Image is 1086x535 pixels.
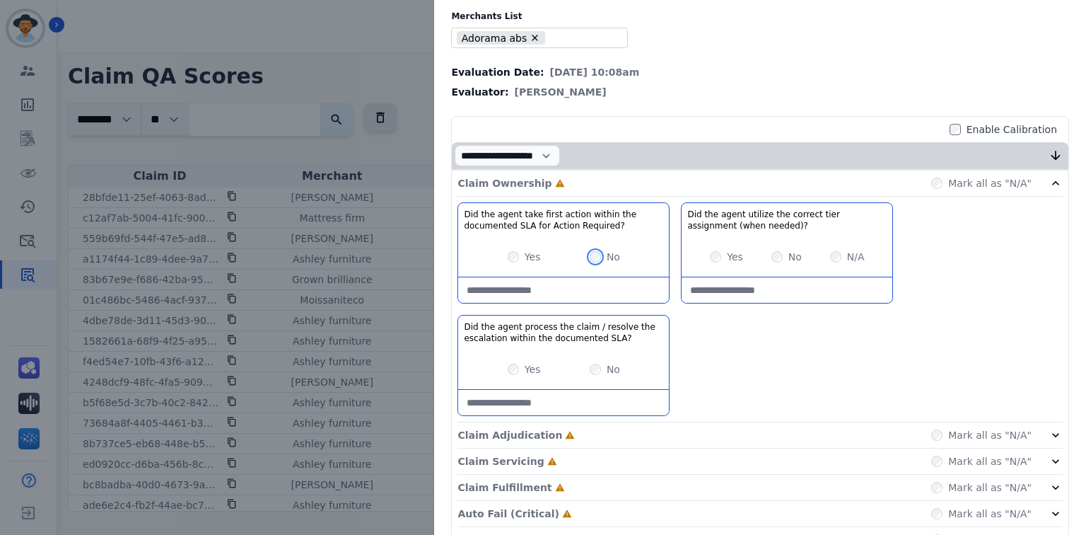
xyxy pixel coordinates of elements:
p: Claim Adjudication [457,428,562,442]
button: Remove Adorama abs [530,33,540,43]
span: [PERSON_NAME] [515,85,607,99]
p: Claim Servicing [457,454,544,468]
div: Evaluator: [451,85,1069,99]
p: Claim Ownership [457,176,551,190]
label: No [607,250,620,264]
label: No [788,250,802,264]
label: Mark all as "N/A" [948,454,1032,468]
h3: Did the agent take first action within the documented SLA for Action Required? [464,209,663,231]
p: Claim Fulfillment [457,481,551,495]
label: Yes [525,362,541,376]
li: Adorama abs [457,31,545,45]
div: Evaluation Date: [451,65,1069,79]
label: Yes [525,250,541,264]
ul: selected options [455,30,619,47]
label: Enable Calibration [967,122,1057,137]
label: Yes [727,250,743,264]
span: [DATE] 10:08am [550,65,640,79]
label: Mark all as "N/A" [948,507,1032,521]
label: No [607,362,620,376]
label: Mark all as "N/A" [948,428,1032,442]
h3: Did the agent process the claim / resolve the escalation within the documented SLA? [464,321,663,344]
label: N/A [847,250,865,264]
label: Merchants List [451,11,1069,22]
p: Auto Fail (Critical) [457,507,559,521]
h3: Did the agent utilize the correct tier assignment (when needed)? [687,209,887,231]
label: Mark all as "N/A" [948,176,1032,190]
label: Mark all as "N/A" [948,481,1032,495]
